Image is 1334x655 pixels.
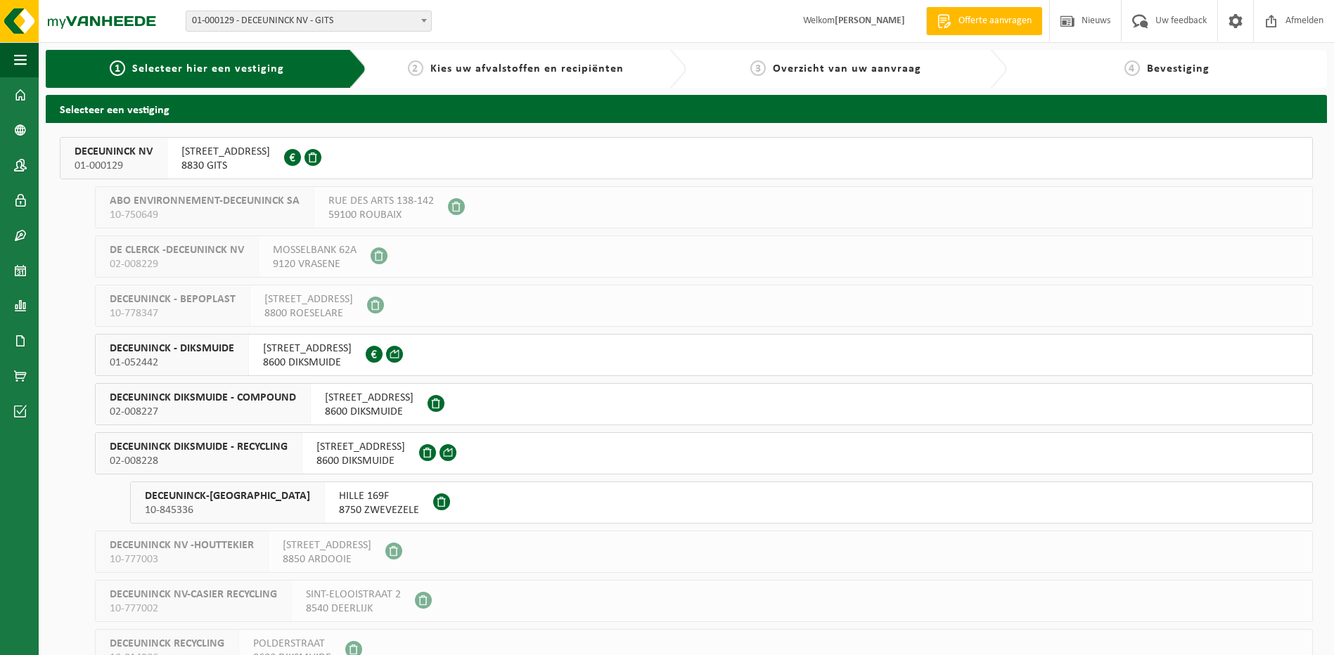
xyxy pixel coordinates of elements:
strong: [PERSON_NAME] [835,15,905,26]
span: 9120 VRASENE [273,257,357,271]
span: 10-750649 [110,208,300,222]
span: 10-777002 [110,602,277,616]
span: 8540 DEERLIJK [306,602,401,616]
span: [STREET_ADDRESS] [316,440,405,454]
span: 1 [110,60,125,76]
span: 01-000129 - DECEUNINCK NV - GITS [186,11,432,32]
button: DECEUNINCK-[GEOGRAPHIC_DATA] 10-845336 HILLE 169F8750 ZWEVEZELE [130,481,1313,524]
span: 02-008228 [110,454,288,468]
span: 8830 GITS [181,159,270,173]
span: DECEUNINCK RECYCLING [110,637,224,651]
span: POLDERSTRAAT [253,637,331,651]
span: 8600 DIKSMUIDE [316,454,405,468]
span: 02-008229 [110,257,244,271]
button: DECEUNINCK - DIKSMUIDE 01-052442 [STREET_ADDRESS]8600 DIKSMUIDE [95,334,1313,376]
button: DECEUNINCK DIKSMUIDE - RECYCLING 02-008228 [STREET_ADDRESS]8600 DIKSMUIDE [95,432,1313,474]
span: DECEUNINCK DIKSMUIDE - COMPOUND [110,391,296,405]
span: [STREET_ADDRESS] [181,145,270,159]
span: Kies uw afvalstoffen en recipiënten [430,63,624,74]
span: DECEUNINCK - BEPOPLAST [110,292,236,306]
span: 4 [1124,60,1140,76]
span: 10-778347 [110,306,236,320]
span: 10-845336 [145,503,310,517]
span: 8600 DIKSMUIDE [325,405,413,419]
span: Offerte aanvragen [955,14,1035,28]
span: DECEUNINCK NV-CASIER RECYCLING [110,588,277,602]
span: 59100 ROUBAIX [328,208,434,222]
span: 01-052442 [110,356,234,370]
span: 8600 DIKSMUIDE [263,356,352,370]
span: DE CLERCK -DECEUNINCK NV [110,243,244,257]
span: 10-777003 [110,552,254,566]
span: [STREET_ADDRESS] [325,391,413,405]
span: SINT-ELOOISTRAAT 2 [306,588,401,602]
span: 8750 ZWEVEZELE [339,503,419,517]
span: 8850 ARDOOIE [283,552,371,566]
span: DECEUNINCK DIKSMUIDE - RECYCLING [110,440,288,454]
span: [STREET_ADDRESS] [283,538,371,552]
a: Offerte aanvragen [926,7,1042,35]
h2: Selecteer een vestiging [46,95,1327,122]
button: DECEUNINCK NV 01-000129 [STREET_ADDRESS]8830 GITS [60,137,1313,179]
span: DECEUNINCK-[GEOGRAPHIC_DATA] [145,489,310,503]
span: RUE DES ARTS 138-142 [328,194,434,208]
span: 3 [750,60,766,76]
span: 01-000129 - DECEUNINCK NV - GITS [186,11,431,31]
span: 2 [408,60,423,76]
span: Overzicht van uw aanvraag [773,63,921,74]
span: 01-000129 [75,159,153,173]
span: MOSSELBANK 62A [273,243,357,257]
span: [STREET_ADDRESS] [264,292,353,306]
span: DECEUNINCK NV [75,145,153,159]
span: Selecteer hier een vestiging [132,63,284,74]
span: HILLE 169F [339,489,419,503]
span: DECEUNINCK NV -HOUTTEKIER [110,538,254,552]
span: [STREET_ADDRESS] [263,342,352,356]
span: 8800 ROESELARE [264,306,353,320]
span: Bevestiging [1147,63,1210,74]
span: DECEUNINCK - DIKSMUIDE [110,342,234,356]
span: 02-008227 [110,405,296,419]
button: DECEUNINCK DIKSMUIDE - COMPOUND 02-008227 [STREET_ADDRESS]8600 DIKSMUIDE [95,383,1313,425]
span: ABO ENVIRONNEMENT-DECEUNINCK SA [110,194,300,208]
